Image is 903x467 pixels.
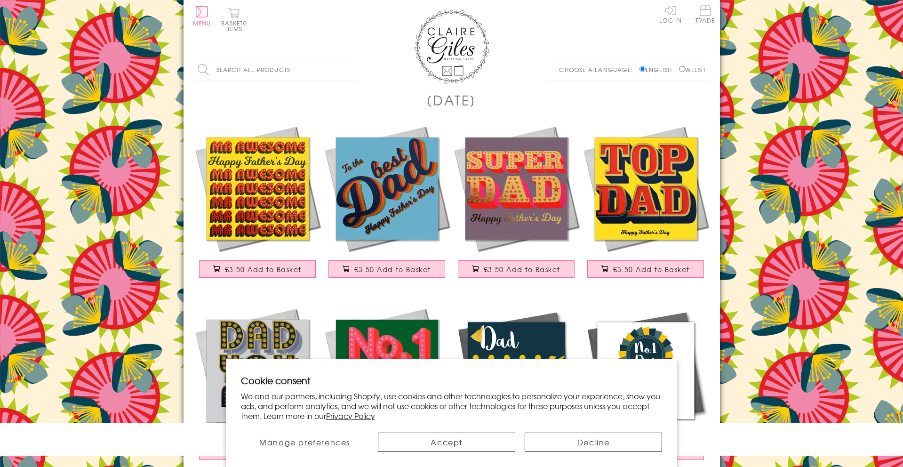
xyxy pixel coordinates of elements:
input: Search all products [193,59,358,81]
span: Menu [193,19,211,27]
img: Father's Day Card, Top Dad, text foiled in shiny gold [581,124,711,253]
a: Privacy Policy [326,410,375,421]
span: £3.50 Add to Basket [613,265,690,274]
a: Trade [695,5,715,25]
button: Accept [378,433,515,452]
button: £3.50 Add to Basket [458,260,575,278]
span: Trade [695,5,715,23]
button: Decline [525,433,662,452]
h1: [DATE] [427,90,476,110]
span: £3.50 Add to Basket [484,265,560,274]
button: £3.50 Add to Basket [199,260,316,278]
a: Father's Day Card, Super Dad, text foiled in shiny gold £3.50 Add to Basket [452,124,581,287]
img: Father's Day Greeting Card, Dab Dad, Embellished with a colourful tassel [452,306,581,435]
input: Welsh [679,66,685,72]
button: Basket0 items [221,8,247,32]
h2: Cookie consent [241,374,663,387]
span: 0 items [225,19,247,33]
span: Manage preferences [259,436,350,448]
span: £3.50 Add to Basket [225,265,302,274]
label: English [639,65,677,74]
a: Father's Day Card, Mr Awesome, text foiled in shiny gold £3.50 Add to Basket [193,124,322,287]
button: Manage preferences [241,433,369,452]
img: Claire Giles Greetings Cards [414,9,489,84]
button: £3.50 Add to Basket [328,260,445,278]
a: Log In [659,5,682,23]
input: English [639,66,646,72]
button: £3.50 Add to Basket [587,260,704,278]
button: Menu [193,6,211,26]
p: We and our partners, including Shopify, use cookies and other technologies to personalize your ex... [241,391,663,420]
input: Search [348,59,358,81]
img: Father's Day Card, Best Dad, text foiled in shiny gold [322,124,452,253]
a: Father's Day Card, Best Dad, text foiled in shiny gold £3.50 Add to Basket [322,124,452,287]
a: Father's Day Card, Top Dad, text foiled in shiny gold £3.50 Add to Basket [581,124,711,287]
span: £3.50 Add to Basket [354,265,431,274]
img: Father's Day Greeting Card, # 1 Dad Rosette, Embellished with a colourful tassel [581,306,711,435]
img: Father's Day Card, Dad You Rock, text foiled in shiny gold [193,306,322,435]
img: Father's Day Card, Super Dad, text foiled in shiny gold [452,124,581,253]
img: Father's Day Card, No. 1 Dad, text foiled in shiny gold [322,306,452,435]
label: Welsh [679,65,706,74]
img: Father's Day Card, Mr Awesome, text foiled in shiny gold [193,124,322,253]
p: Choose a language: [559,65,638,74]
